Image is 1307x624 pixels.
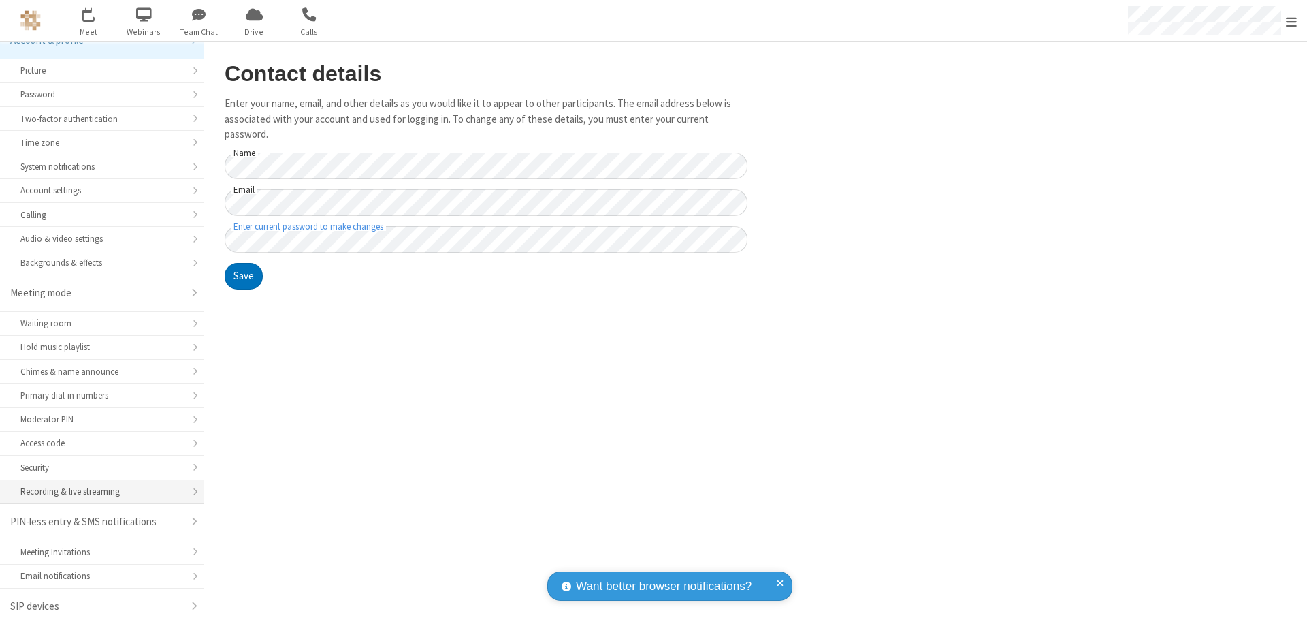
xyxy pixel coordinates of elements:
[20,10,41,31] img: QA Selenium DO NOT DELETE OR CHANGE
[20,485,183,498] div: Recording & live streaming
[20,341,183,354] div: Hold music playlist
[20,365,183,378] div: Chimes & name announce
[1273,589,1297,614] iframe: Chat
[63,26,114,38] span: Meet
[20,136,183,149] div: Time zone
[20,461,183,474] div: Security
[20,570,183,582] div: Email notifications
[92,7,101,18] div: 1
[20,317,183,330] div: Waiting room
[284,26,335,38] span: Calls
[20,256,183,269] div: Backgrounds & effects
[225,62,747,86] h2: Contact details
[576,578,752,595] span: Want better browser notifications?
[20,64,183,77] div: Picture
[10,285,183,301] div: Meeting mode
[20,208,183,221] div: Calling
[20,437,183,450] div: Access code
[20,184,183,197] div: Account settings
[20,389,183,402] div: Primary dial-in numbers
[225,226,747,253] input: Enter current password to make changes
[20,88,183,101] div: Password
[10,514,183,530] div: PIN-less entry & SMS notifications
[118,26,170,38] span: Webinars
[20,112,183,125] div: Two-factor authentication
[20,232,183,245] div: Audio & video settings
[225,96,747,142] p: Enter your name, email, and other details as you would like it to appear to other participants. T...
[20,413,183,426] div: Moderator PIN
[225,263,263,290] button: Save
[225,153,747,179] input: Name
[225,189,747,216] input: Email
[20,546,183,559] div: Meeting Invitations
[20,160,183,173] div: System notifications
[174,26,225,38] span: Team Chat
[229,26,280,38] span: Drive
[10,599,183,614] div: SIP devices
